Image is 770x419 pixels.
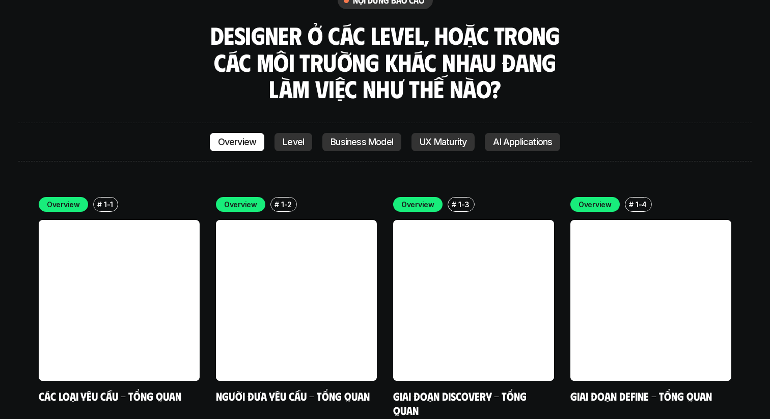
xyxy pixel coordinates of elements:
p: Overview [401,199,434,210]
p: 1-2 [281,199,292,210]
a: Người đưa yêu cầu - Tổng quan [216,389,370,403]
p: Business Model [331,137,393,147]
p: Level [283,137,304,147]
p: Overview [47,199,80,210]
h6: # [629,201,634,208]
h6: # [274,201,279,208]
p: 1-3 [458,199,470,210]
h6: # [97,201,102,208]
a: UX Maturity [411,133,475,151]
p: 1-4 [636,199,647,210]
a: Overview [210,133,265,151]
a: AI Applications [485,133,560,151]
p: UX Maturity [420,137,466,147]
a: Giai đoạn Discovery - Tổng quan [393,389,529,417]
p: AI Applications [493,137,552,147]
p: 1-1 [104,199,113,210]
p: Overview [218,137,257,147]
a: Giai đoạn Define - Tổng quan [570,389,712,403]
a: Level [274,133,312,151]
a: Business Model [322,133,401,151]
a: Các loại yêu cầu - Tổng quan [39,389,181,403]
h3: Designer ở các level, hoặc trong các môi trường khác nhau đang làm việc như thế nào? [207,22,563,102]
p: Overview [579,199,612,210]
h6: # [452,201,456,208]
p: Overview [224,199,257,210]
